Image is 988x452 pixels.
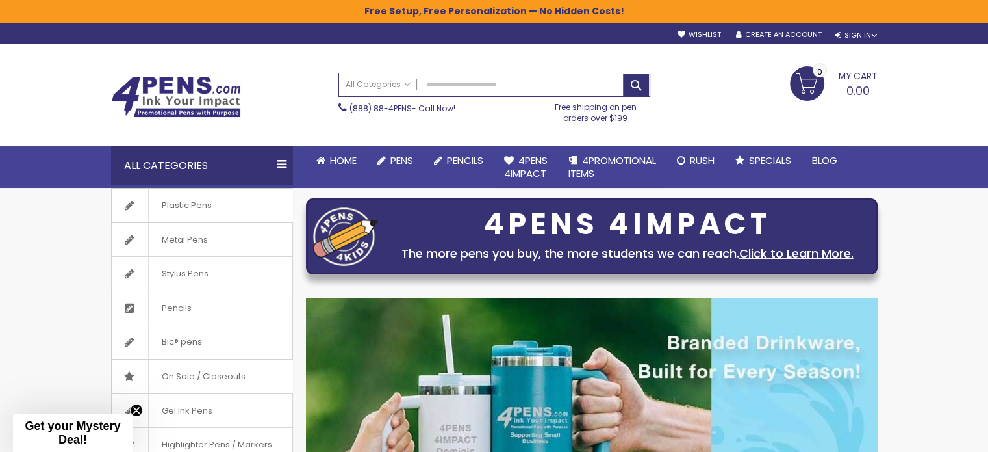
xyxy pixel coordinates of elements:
span: Blog [812,153,837,167]
a: Pencils [424,146,494,175]
a: 4PROMOTIONALITEMS [558,146,666,189]
div: The more pens you buy, the more students we can reach. [385,245,870,263]
a: Gel Ink Pens [112,394,292,428]
a: Wishlist [677,30,720,40]
span: 0 [817,66,822,78]
img: 4Pens Custom Pens and Promotional Products [111,76,241,118]
span: Get your Mystery Deal! [25,419,120,446]
a: Stylus Pens [112,257,292,291]
span: Stylus Pens [148,257,222,291]
a: On Sale / Closeouts [112,360,292,393]
a: 4Pens4impact [494,146,558,189]
span: 0.00 [846,83,870,99]
a: 0.00 0 [790,66,878,99]
div: Free shipping on pen orders over $199 [541,97,650,123]
a: Specials [725,146,802,175]
span: Metal Pens [148,223,221,257]
span: Pencils [148,291,205,325]
span: All Categories [346,79,411,90]
span: On Sale / Closeouts [148,360,259,393]
span: Gel Ink Pens [148,394,225,428]
a: Plastic Pens [112,189,292,222]
a: Pencils [112,291,292,325]
span: 4PROMOTIONAL ITEMS [568,153,656,180]
div: All Categories [111,146,293,185]
a: (888) 88-4PENS [349,103,412,114]
div: Sign In [834,31,877,40]
a: Blog [802,146,848,175]
span: 4Pens 4impact [504,153,548,180]
span: Rush [690,153,715,167]
iframe: Google Customer Reviews [881,417,988,452]
a: All Categories [339,73,417,95]
span: Pencils [447,153,483,167]
div: Get your Mystery Deal!Close teaser [13,414,133,452]
span: Home [330,153,357,167]
span: - Call Now! [349,103,455,114]
a: Metal Pens [112,223,292,257]
a: Home [306,146,367,175]
a: Rush [666,146,725,175]
span: Specials [749,153,791,167]
div: 4PENS 4IMPACT [385,211,870,238]
span: Plastic Pens [148,189,225,222]
a: Click to Learn More. [739,245,854,261]
a: Create an Account [735,30,821,40]
a: Bic® pens [112,325,292,359]
img: four_pen_logo.png [313,207,378,266]
span: Bic® pens [148,325,215,359]
span: Pens [390,153,413,167]
button: Close teaser [130,404,143,417]
a: Pens [367,146,424,175]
